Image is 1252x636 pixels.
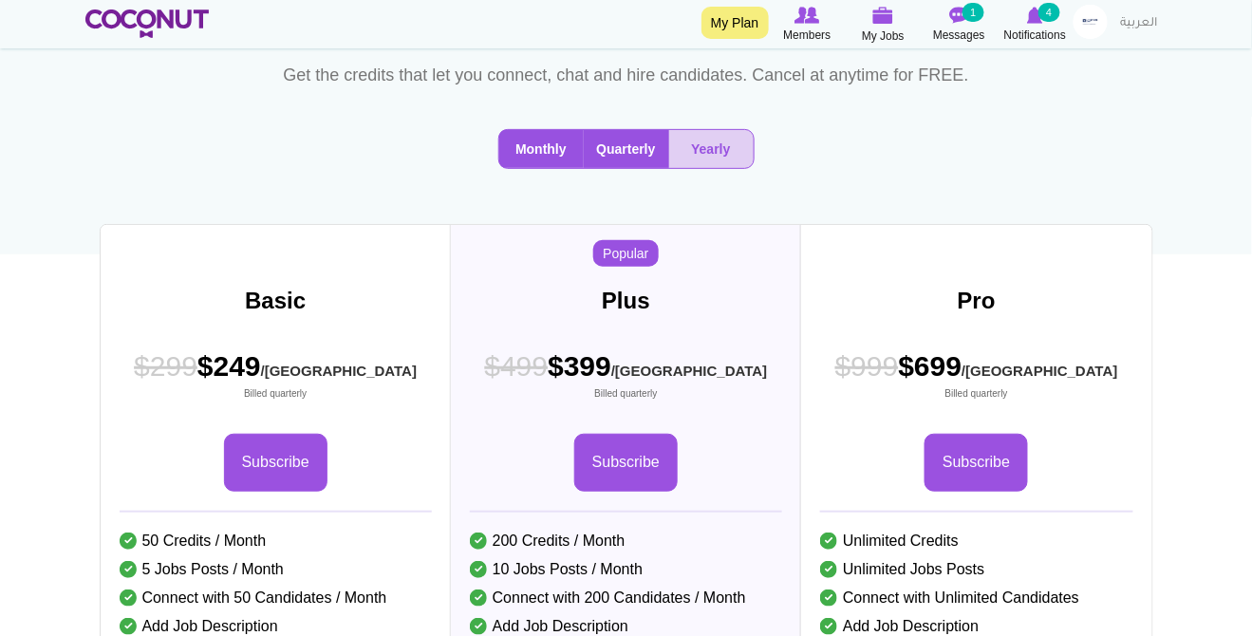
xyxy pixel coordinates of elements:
span: Popular [593,240,658,267]
span: Members [783,26,831,45]
img: Notifications [1027,7,1043,24]
sub: /[GEOGRAPHIC_DATA] [611,363,767,379]
small: Billed quarterly [134,387,417,401]
span: My Jobs [862,27,905,46]
small: Billed quarterly [835,387,1118,401]
li: 200 Credits / Month [470,527,782,555]
span: $299 [134,350,197,382]
li: 50 Credits / Month [120,527,432,555]
sub: /[GEOGRAPHIC_DATA] [261,363,417,379]
small: 4 [1038,3,1059,22]
li: 5 Jobs Posts / Month [120,555,432,584]
span: Notifications [1004,26,1066,45]
button: Yearly [669,130,754,168]
li: Connect with 50 Candidates / Month [120,584,432,612]
li: Connect with Unlimited Candidates [820,584,1132,612]
button: Quarterly [584,130,669,168]
button: Monthly [499,130,584,168]
span: $999 [835,350,899,382]
p: Get the credits that let you connect, chat and hire candidates. Cancel at anytime for FREE. [275,61,976,91]
span: Messages [933,26,985,45]
sub: /[GEOGRAPHIC_DATA] [962,363,1117,379]
li: Unlimited Credits [820,527,1132,555]
img: Messages [950,7,969,24]
img: Home [85,9,210,38]
a: العربية [1112,5,1168,43]
span: $499 [485,350,549,382]
small: 1 [962,3,983,22]
li: Unlimited Jobs Posts [820,555,1132,584]
img: My Jobs [873,7,894,24]
a: Browse Members Members [770,5,846,45]
h3: Plus [451,289,801,313]
li: 10 Jobs Posts / Month [470,555,782,584]
a: My Jobs My Jobs [846,5,922,46]
a: Messages Messages 1 [922,5,998,45]
li: Connect with 200 Candidates / Month [470,584,782,612]
img: Browse Members [794,7,819,24]
h1: Choose A Plan That Works For You. [247,3,1006,51]
span: $249 [134,346,417,401]
a: Subscribe [574,434,678,492]
h3: Pro [801,289,1151,313]
a: Notifications Notifications 4 [998,5,1074,45]
span: $699 [835,346,1118,401]
span: $399 [485,346,768,401]
small: Billed quarterly [485,387,768,401]
a: My Plan [701,7,769,39]
h3: Basic [101,289,451,313]
a: Subscribe [224,434,327,492]
a: Subscribe [925,434,1028,492]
